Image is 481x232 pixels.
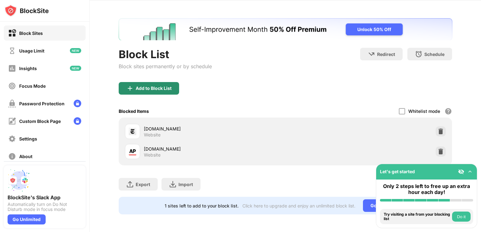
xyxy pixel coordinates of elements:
div: Export [136,182,150,187]
img: time-usage-off.svg [8,47,16,55]
img: favicons [129,128,136,135]
img: push-slack.svg [8,169,30,192]
div: Usage Limit [19,48,44,53]
div: Go Unlimited [8,214,46,224]
div: Go Unlimited [363,199,406,212]
div: [DOMAIN_NAME] [144,125,286,132]
div: Automatically turn on Do Not Disturb mode in focus mode [8,202,82,212]
div: Blocked Items [119,108,149,114]
img: focus-off.svg [8,82,16,90]
div: Redirect [377,52,395,57]
iframe: Banner [119,18,452,40]
div: Insights [19,66,37,71]
div: Import [178,182,193,187]
img: new-icon.svg [70,48,81,53]
img: omni-setup-toggle.svg [467,168,473,175]
div: Click here to upgrade and enjoy an unlimited block list. [242,203,355,208]
div: Website [144,132,161,138]
div: BlockSite's Slack App [8,194,82,201]
img: new-icon.svg [70,66,81,71]
div: Block sites permanently or by schedule [119,63,212,69]
img: favicons [129,148,136,155]
div: Website [144,152,161,158]
div: Custom Block Page [19,119,61,124]
button: Do it [452,212,471,222]
img: lock-menu.svg [74,100,81,107]
div: Schedule [424,52,444,57]
img: password-protection-off.svg [8,100,16,108]
div: Settings [19,136,37,141]
img: customize-block-page-off.svg [8,117,16,125]
img: settings-off.svg [8,135,16,143]
div: Add to Block List [136,86,172,91]
div: Block Sites [19,30,43,36]
div: [DOMAIN_NAME] [144,146,286,152]
div: Password Protection [19,101,65,106]
img: eye-not-visible.svg [458,168,464,175]
div: Try visiting a site from your blocking list [384,212,450,221]
div: About [19,154,32,159]
img: logo-blocksite.svg [4,4,49,17]
img: about-off.svg [8,152,16,160]
img: lock-menu.svg [74,117,81,125]
div: Let's get started [380,169,415,174]
div: 1 sites left to add to your block list. [165,203,239,208]
div: Block List [119,48,212,61]
div: Whitelist mode [408,108,440,114]
img: block-on.svg [8,29,16,37]
div: Focus Mode [19,83,46,89]
img: insights-off.svg [8,64,16,72]
div: Only 2 steps left to free up an extra hour each day! [380,183,473,195]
